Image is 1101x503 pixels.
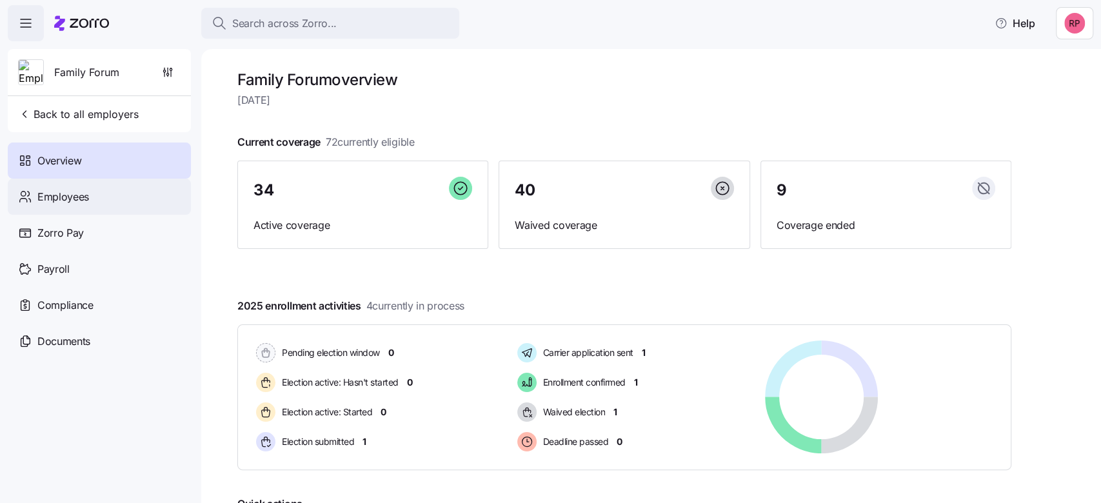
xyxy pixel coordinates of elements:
a: Employees [8,179,191,215]
span: 1 [362,435,366,448]
span: Waived election [539,406,606,419]
span: 72 currently eligible [326,134,415,150]
span: Back to all employers [18,106,139,122]
button: Help [984,10,1046,36]
span: Payroll [37,261,70,277]
span: Active coverage [253,217,472,233]
span: 0 [617,435,622,448]
a: Compliance [8,287,191,323]
span: Deadline passed [539,435,609,448]
button: Search across Zorro... [201,8,459,39]
a: Payroll [8,251,191,287]
span: 9 [777,182,787,198]
span: 1 [613,406,617,419]
h1: Family Forum overview [237,70,1011,90]
span: 1 [642,346,646,359]
span: 2025 enrollment activities [237,298,464,314]
span: Current coverage [237,134,415,150]
span: Family Forum [54,64,119,81]
span: Compliance [37,297,94,313]
span: Coverage ended [777,217,995,233]
span: Documents [37,333,90,350]
span: Election active: Started [278,406,372,419]
a: Documents [8,323,191,359]
span: 0 [388,346,394,359]
span: Employees [37,189,89,205]
span: 40 [515,182,535,198]
span: Search across Zorro... [232,15,337,32]
span: Carrier application sent [539,346,633,359]
span: Overview [37,153,81,169]
a: Zorro Pay [8,215,191,251]
span: 34 [253,182,273,198]
span: Pending election window [278,346,380,359]
span: [DATE] [237,92,1011,108]
span: Waived coverage [515,217,733,233]
span: 1 [634,376,638,389]
button: Back to all employers [13,101,144,127]
span: 0 [407,376,413,389]
span: Zorro Pay [37,225,84,241]
span: 0 [381,406,386,419]
a: Overview [8,143,191,179]
img: Employer logo [19,60,43,86]
span: Enrollment confirmed [539,376,626,389]
span: Election submitted [278,435,354,448]
span: Help [995,15,1035,31]
span: 4 currently in process [366,298,464,314]
img: eedd38507f2e98b8446e6c4bda047efc [1064,13,1085,34]
span: Election active: Hasn't started [278,376,399,389]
